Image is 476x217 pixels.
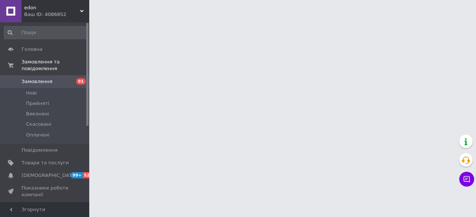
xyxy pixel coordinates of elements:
[22,185,69,198] span: Показники роботи компанії
[22,46,42,53] span: Головна
[71,172,83,178] span: 99+
[26,100,49,107] span: Прийняті
[22,78,52,85] span: Замовлення
[22,172,77,179] span: [DEMOGRAPHIC_DATA]
[26,90,37,96] span: Нові
[22,160,69,166] span: Товари та послуги
[459,172,474,187] button: Чат з покупцем
[76,78,86,85] span: 91
[24,4,80,11] span: edon
[24,11,89,18] div: Ваш ID: 4086852
[4,26,88,39] input: Пошук
[26,132,49,138] span: Оплачені
[83,172,91,178] span: 52
[22,147,58,154] span: Повідомлення
[26,111,49,117] span: Виконані
[22,59,89,72] span: Замовлення та повідомлення
[26,121,51,128] span: Скасовані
